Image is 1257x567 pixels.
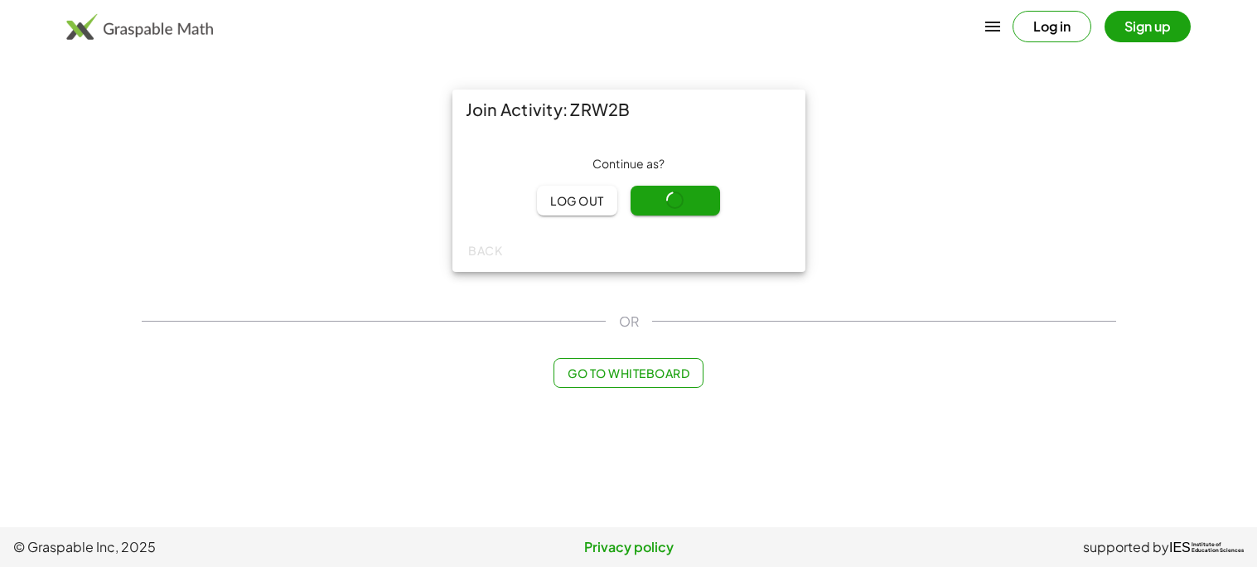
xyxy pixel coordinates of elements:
[1192,542,1244,554] span: Institute of Education Sciences
[423,537,834,557] a: Privacy policy
[13,537,423,557] span: © Graspable Inc, 2025
[537,186,617,216] button: Log out
[452,90,805,129] div: Join Activity: ZRW2B
[1083,537,1169,557] span: supported by
[568,366,689,380] span: Go to Whiteboard
[550,193,604,208] span: Log out
[1013,11,1091,42] button: Log in
[1169,540,1191,555] span: IES
[619,312,639,332] span: OR
[1105,11,1191,42] button: Sign up
[1169,537,1244,557] a: IESInstitute ofEducation Sciences
[466,156,792,172] div: Continue as ?
[554,358,703,388] button: Go to Whiteboard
